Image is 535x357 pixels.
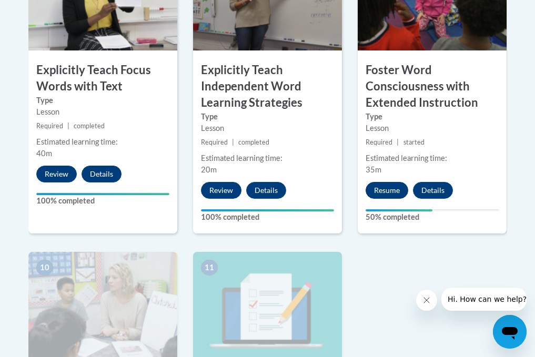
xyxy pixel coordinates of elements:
div: Lesson [201,123,334,134]
div: Estimated learning time: [36,136,169,148]
span: 35m [366,165,381,174]
h3: Foster Word Consciousness with Extended Instruction [358,62,507,110]
button: Resume [366,182,408,199]
iframe: Message from company [441,288,527,311]
label: 100% completed [36,195,169,207]
div: Lesson [36,106,169,118]
span: started [403,138,425,146]
img: Course Image [193,252,342,357]
div: Your progress [36,193,169,195]
span: | [67,122,69,130]
button: Review [36,166,77,182]
h3: Explicitly Teach Focus Words with Text [28,62,177,95]
label: Type [201,111,334,123]
h3: Explicitly Teach Independent Word Learning Strategies [193,62,342,110]
span: 10 [36,260,53,276]
button: Details [413,182,453,199]
span: completed [238,138,269,146]
span: 11 [201,260,218,276]
iframe: Button to launch messaging window [493,315,527,349]
button: Details [246,182,286,199]
img: Course Image [28,252,177,357]
iframe: Close message [416,290,437,311]
label: 50% completed [366,211,499,223]
label: 100% completed [201,211,334,223]
div: Estimated learning time: [201,152,334,164]
label: Type [36,95,169,106]
label: Type [366,111,499,123]
div: Lesson [366,123,499,134]
div: Your progress [366,209,432,211]
span: completed [74,122,105,130]
span: 40m [36,149,52,158]
span: Required [366,138,392,146]
div: Your progress [201,209,334,211]
span: 20m [201,165,217,174]
button: Review [201,182,241,199]
span: | [397,138,399,146]
div: Estimated learning time: [366,152,499,164]
button: Details [82,166,122,182]
span: | [232,138,234,146]
span: Required [201,138,228,146]
span: Required [36,122,63,130]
